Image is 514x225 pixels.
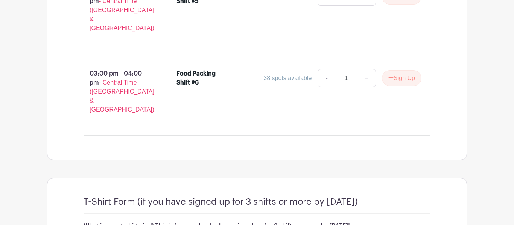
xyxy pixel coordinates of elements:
span: - Central Time ([GEOGRAPHIC_DATA] & [GEOGRAPHIC_DATA]) [90,79,154,113]
p: 03:00 pm - 04:00 pm [71,66,164,117]
div: Food Packing Shift #6 [176,69,229,87]
a: + [357,69,376,87]
div: 38 spots available [263,74,312,83]
h4: T-Shirt Form (if you have signed up for 3 shifts or more by [DATE]) [84,196,358,207]
a: - [318,69,335,87]
button: Sign Up [382,70,421,86]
